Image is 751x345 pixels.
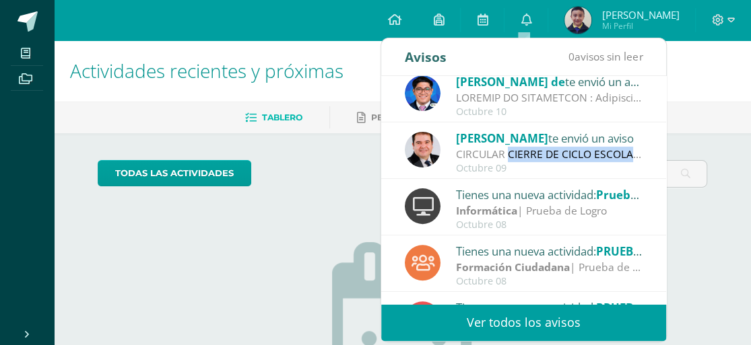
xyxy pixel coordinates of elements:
[456,260,643,275] div: | Prueba de Logro
[456,299,643,316] div: Tienes una nueva actividad:
[456,90,643,106] div: MENSAJE DE VACACIONES : Estimados padres de familia: Reciban un cordial saludo. Deseo expresarles...
[601,20,679,32] span: Mi Perfil
[357,107,486,128] a: Pendientes de entrega
[262,112,302,122] span: Tablero
[245,107,302,128] a: Tablero
[456,73,643,90] div: te envió un aviso
[405,75,440,111] img: 038ac9c5e6207f3bea702a86cda391b3.png
[596,187,688,202] span: Prueba de Logro
[456,129,643,147] div: te envió un aviso
[456,203,643,219] div: | Prueba de Logro
[456,163,643,174] div: Octubre 09
[456,74,565,89] span: [PERSON_NAME] de
[568,49,575,64] span: 0
[456,219,643,231] div: Octubre 08
[405,132,440,167] img: 57933e79c0f622885edf5cfea874362b.png
[456,276,643,287] div: Octubre 08
[564,7,591,34] img: d31fc14543e0c1a96a75f2de9e805c69.png
[371,112,486,122] span: Pendientes de entrega
[405,38,447,75] div: Avisos
[456,260,570,274] strong: Formación Ciudadana
[568,49,643,64] span: avisos sin leer
[70,58,344,83] span: Actividades recientes y próximas
[456,242,643,260] div: Tienes una nueva actividad:
[456,203,517,218] strong: Informática
[98,160,251,186] a: todas las Actividades
[456,106,643,118] div: Octubre 10
[456,130,548,146] span: [PERSON_NAME]
[456,147,643,162] div: CIRCULAR CIERRE DE CICLO ESCOLAR 2025: Buenas tardes estimados Padres y Madres de familia: Es un ...
[596,243,736,259] span: PRUEBA DE LOGRO FINAL
[596,300,736,315] span: PRUEBA DE LOGRO FINAL
[601,8,679,22] span: [PERSON_NAME]
[456,186,643,203] div: Tienes una nueva actividad:
[381,304,666,341] a: Ver todos los avisos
